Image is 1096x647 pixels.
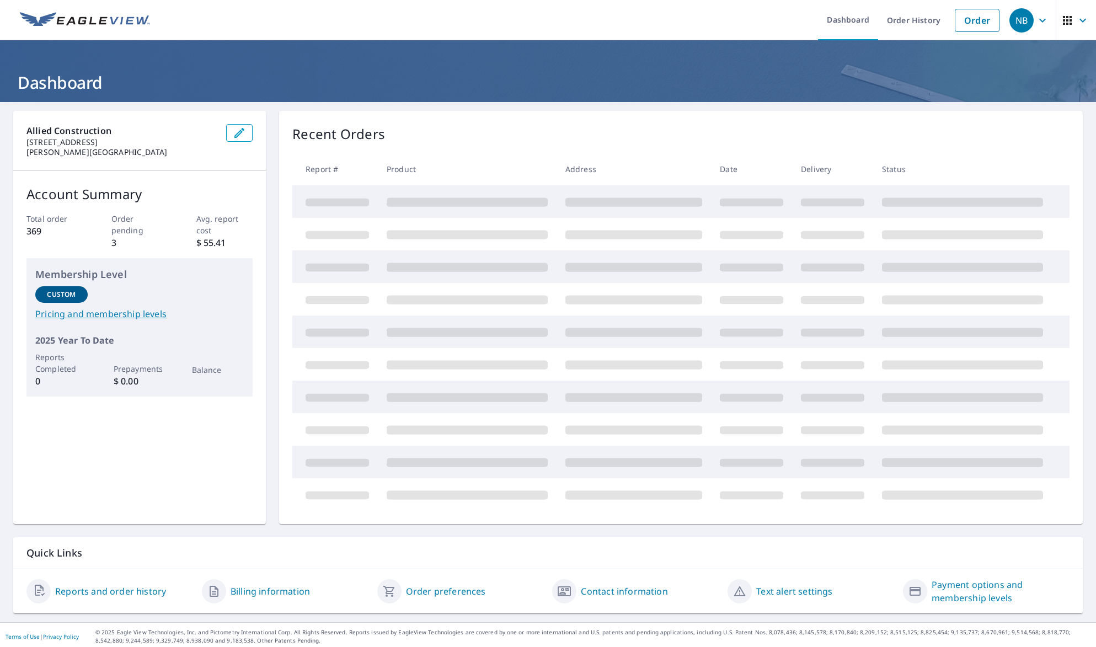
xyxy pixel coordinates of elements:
th: Report # [292,153,378,185]
a: Privacy Policy [43,633,79,640]
th: Product [378,153,557,185]
p: Recent Orders [292,124,385,144]
p: Order pending [111,213,168,236]
p: [STREET_ADDRESS] [26,137,217,147]
img: EV Logo [20,12,150,29]
p: Prepayments [114,363,166,375]
h1: Dashboard [13,71,1083,94]
p: 2025 Year To Date [35,334,244,347]
p: Total order [26,213,83,224]
a: Order [955,9,999,32]
p: Quick Links [26,546,1070,560]
div: NB [1009,8,1034,33]
p: Balance [192,364,244,376]
p: Avg. report cost [196,213,253,236]
p: Membership Level [35,267,244,282]
a: Text alert settings [756,585,832,598]
a: Order preferences [406,585,486,598]
p: 0 [35,375,88,388]
th: Status [873,153,1052,185]
p: 369 [26,224,83,238]
p: 3 [111,236,168,249]
a: Pricing and membership levels [35,307,244,320]
p: $ 0.00 [114,375,166,388]
a: Reports and order history [55,585,166,598]
p: [PERSON_NAME][GEOGRAPHIC_DATA] [26,147,217,157]
th: Address [557,153,711,185]
p: Allied Construction [26,124,217,137]
p: | [6,633,79,640]
a: Payment options and membership levels [932,578,1070,605]
p: Account Summary [26,184,253,204]
p: © 2025 Eagle View Technologies, Inc. and Pictometry International Corp. All Rights Reserved. Repo... [95,628,1090,645]
th: Delivery [792,153,873,185]
p: Reports Completed [35,351,88,375]
p: Custom [47,290,76,300]
a: Terms of Use [6,633,40,640]
a: Contact information [581,585,667,598]
p: $ 55.41 [196,236,253,249]
a: Billing information [231,585,310,598]
th: Date [711,153,792,185]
